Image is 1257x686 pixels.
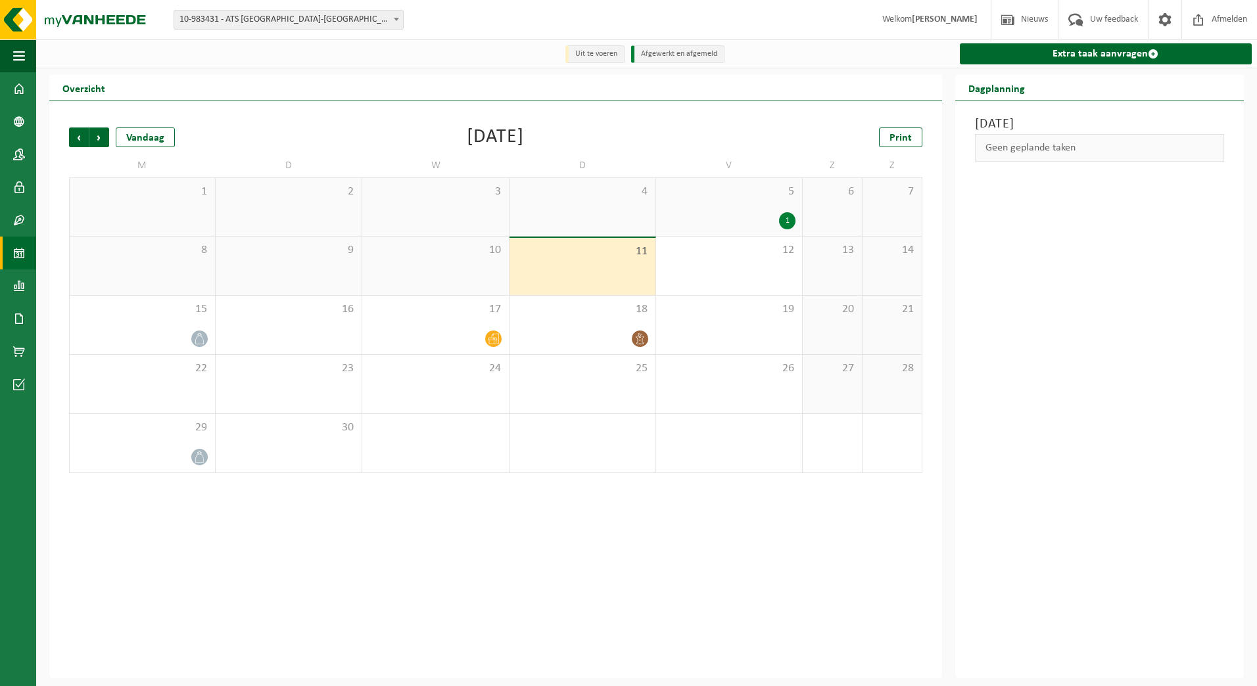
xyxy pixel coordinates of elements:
span: Print [889,133,912,143]
span: 13 [809,243,855,258]
li: Uit te voeren [565,45,625,63]
iframe: chat widget [7,657,220,686]
span: 19 [663,302,795,317]
li: Afgewerkt en afgemeld [631,45,724,63]
a: Extra taak aanvragen [960,43,1252,64]
td: D [216,154,362,177]
span: 4 [516,185,649,199]
span: 5 [663,185,795,199]
td: D [510,154,656,177]
span: 24 [369,361,502,376]
span: 9 [222,243,355,258]
span: 10 [369,243,502,258]
span: 21 [869,302,915,317]
td: V [656,154,803,177]
span: 16 [222,302,355,317]
h2: Dagplanning [955,75,1038,101]
span: 8 [76,243,208,258]
span: 30 [222,421,355,435]
span: 29 [76,421,208,435]
td: M [69,154,216,177]
td: W [362,154,509,177]
span: 27 [809,361,855,376]
span: 17 [369,302,502,317]
h3: [DATE] [975,114,1224,134]
strong: [PERSON_NAME] [912,14,978,24]
span: 7 [869,185,915,199]
span: Vorige [69,127,89,147]
span: 14 [869,243,915,258]
span: 22 [76,361,208,376]
span: 15 [76,302,208,317]
span: 18 [516,302,649,317]
span: 11 [516,244,649,259]
span: 6 [809,185,855,199]
span: 26 [663,361,795,376]
span: 10-983431 - ATS ANTWERP-HERENTHOUT - HERENTHOUT [174,10,404,30]
td: Z [803,154,863,177]
div: [DATE] [467,127,524,147]
span: 25 [516,361,649,376]
span: 1 [76,185,208,199]
div: Geen geplande taken [975,134,1224,162]
h2: Overzicht [49,75,118,101]
span: Volgende [89,127,109,147]
div: 1 [779,212,795,229]
a: Print [879,127,922,147]
span: 10-983431 - ATS ANTWERP-HERENTHOUT - HERENTHOUT [174,11,403,29]
span: 20 [809,302,855,317]
span: 2 [222,185,355,199]
span: 12 [663,243,795,258]
td: Z [863,154,922,177]
span: 23 [222,361,355,376]
span: 3 [369,185,502,199]
span: 28 [869,361,915,376]
div: Vandaag [116,127,175,147]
